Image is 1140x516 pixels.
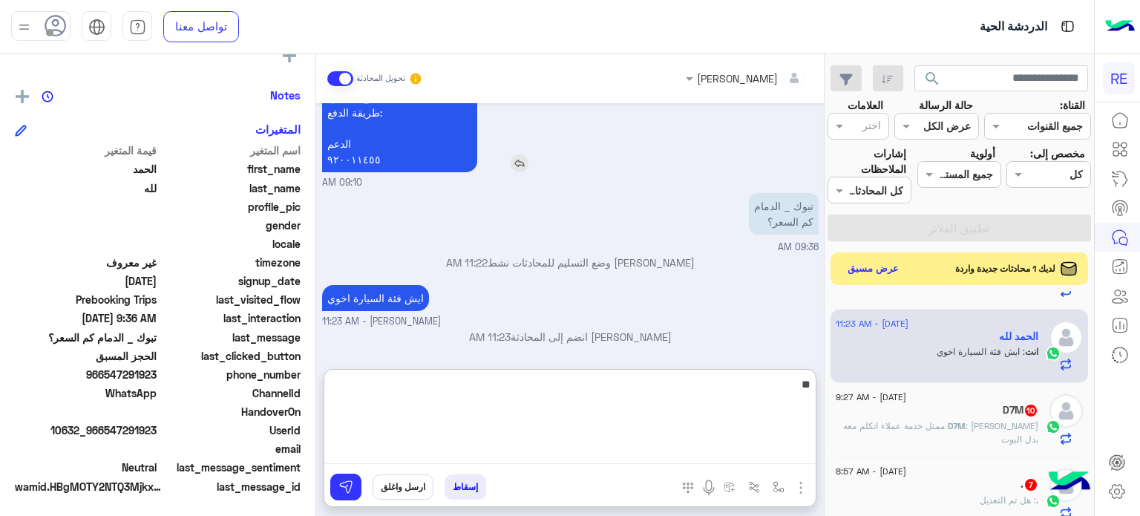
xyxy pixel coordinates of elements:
span: null [15,236,157,252]
img: make a call [682,482,694,494]
img: create order [724,481,736,493]
span: signup_date [160,273,301,289]
span: 7 [1025,479,1037,491]
img: defaultAdmin.png [1049,321,1083,354]
span: HandoverOn [160,404,301,419]
span: 2025-08-14T06:36:09.931Z [15,310,157,326]
label: أولوية [970,146,995,161]
span: 09:36 AM [778,241,819,252]
p: الدردشة الحية [980,17,1047,37]
h5: الحمد لله [999,330,1038,343]
img: send message [338,480,353,494]
span: هل تم التعديل [980,494,1036,506]
span: last_visited_flow [160,292,301,307]
span: لله [15,180,157,196]
span: لديك 1 محادثات جديدة واردة [955,262,1055,275]
span: email [160,441,301,457]
span: wamid.HBgMOTY2NTQ3MjkxOTIzFQIAEhggMjk3MjExOUU1NzQxRjJGNzMyRDYwQUE2MThCODgwMjUA [15,479,163,494]
img: hulul-logo.png [1044,457,1095,509]
span: last_message [160,330,301,345]
span: Prebooking Trips [15,292,157,307]
span: قيمة المتغير [15,143,157,158]
label: القناة: [1060,97,1085,113]
img: select flow [773,481,784,493]
button: Trigger scenario [742,474,767,499]
span: first_name [160,161,301,177]
label: مخصص إلى: [1030,146,1085,161]
span: انت [1025,346,1038,357]
label: إشارات الملاحظات [828,146,906,177]
span: phone_number [160,367,301,382]
span: last_clicked_button [160,348,301,364]
span: 10 [1025,405,1037,417]
button: search [914,65,951,97]
button: select flow [767,474,791,499]
span: profile_pic [160,199,301,215]
img: WhatsApp [1046,419,1061,434]
h5: . [1021,478,1038,491]
span: 966547291923 [15,367,157,382]
span: 10632_966547291923 [15,422,157,438]
button: create order [718,474,742,499]
img: profile [15,18,33,36]
span: [DATE] - 8:57 AM [836,465,906,478]
label: العلامات [848,97,883,113]
span: 11:23 AM [469,330,511,343]
img: send attachment [792,479,810,497]
span: تبوك _ الدمام كم السعر؟ [15,330,157,345]
img: defaultAdmin.png [1049,394,1083,428]
a: تواصل معنا [163,11,239,42]
button: تطبيق الفلاتر [828,215,1091,241]
span: gender [160,218,301,233]
span: UserId [160,422,301,438]
div: RE [1103,62,1135,94]
span: الحمد [15,161,157,177]
span: last_name [160,180,301,196]
span: ايش فئة السيارة اخوي [937,346,1025,357]
button: ارسل واغلق [373,474,433,500]
button: عرض مسبق [842,258,905,280]
span: 0 [15,460,157,475]
span: timezone [160,255,301,270]
span: 2025-08-14T06:09:18.746Z [15,273,157,289]
span: اسم المتغير [160,143,301,158]
span: last_message_id [166,479,301,494]
span: . [1036,494,1038,506]
span: null [15,218,157,233]
span: null [15,404,157,419]
img: notes [42,91,53,102]
span: [PERSON_NAME] - 11:23 AM [322,315,441,329]
h5: D7M [1003,404,1038,417]
span: null [15,441,157,457]
p: 14/8/2025, 9:36 AM [749,193,819,235]
div: اختر [862,117,883,137]
span: [DATE] - 9:27 AM [836,391,906,404]
span: search [923,70,941,88]
span: الحجز المسبق [15,348,157,364]
span: last_message_sentiment [160,460,301,475]
img: WhatsApp [1046,346,1061,361]
span: [DATE] - 11:23 AM [836,317,908,330]
span: 09:10 AM [322,176,362,190]
label: حالة الرسالة [919,97,973,113]
span: ChannelId [160,385,301,401]
p: [PERSON_NAME] انضم إلى المحادثة [322,329,819,344]
img: WhatsApp [1046,494,1061,509]
h6: المتغيرات [255,123,301,136]
span: غير معروف [15,255,157,270]
span: عطوني ممثل خدمة عملاء اتكلم معه بدل البوت [843,420,1038,445]
span: locale [160,236,301,252]
img: send voice note [700,479,718,497]
p: [PERSON_NAME] وضع التسليم للمحادثات نشط [322,255,819,270]
img: Trigger scenario [748,481,760,493]
span: D7M [948,420,966,431]
span: last_interaction [160,310,301,326]
small: تحويل المحادثة [356,73,405,85]
img: Logo [1105,11,1135,42]
span: 11:22 AM [446,256,488,269]
a: tab [122,11,152,42]
img: add [16,90,29,103]
h6: Notes [270,88,301,102]
img: tab [88,19,105,36]
img: tab [129,19,146,36]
